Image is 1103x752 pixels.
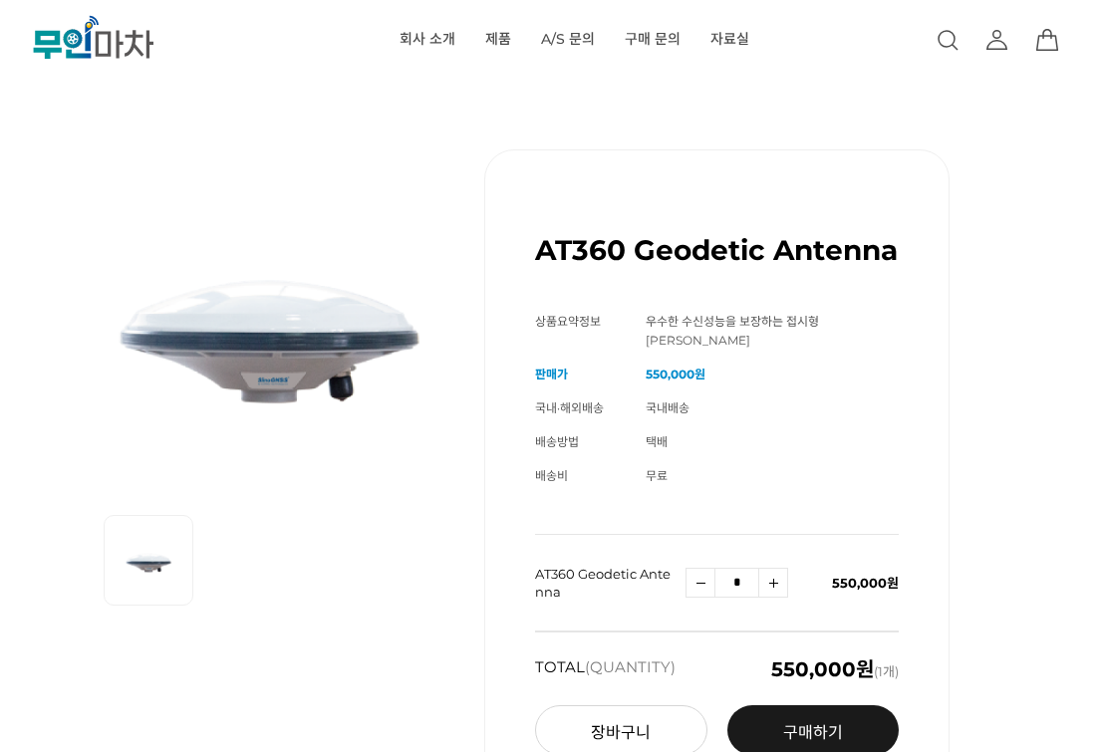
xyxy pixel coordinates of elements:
[535,468,568,483] span: 배송비
[832,575,899,591] span: 550,000원
[104,149,434,490] img: AT360 Geodetic Antenna
[783,723,843,742] span: 구매하기
[535,400,604,415] span: 국내·해외배송
[535,434,579,449] span: 배송방법
[771,659,899,679] span: (1개)
[686,568,715,598] a: 수량감소
[646,434,668,449] span: 택배
[535,233,898,267] h1: AT360 Geodetic Antenna
[758,568,788,598] a: 수량증가
[646,400,689,415] span: 국내배송
[585,657,676,676] span: (QUANTITY)
[646,314,819,348] span: 우수한 수신성능을 보장하는 접시형 [PERSON_NAME]
[535,367,568,381] span: 판매가
[646,468,668,483] span: 무료
[771,657,874,681] em: 550,000원
[535,535,686,631] td: AT360 Geodetic Antenna
[535,314,601,329] span: 상품요약정보
[646,367,705,381] strong: 550,000원
[535,659,676,679] strong: TOTAL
